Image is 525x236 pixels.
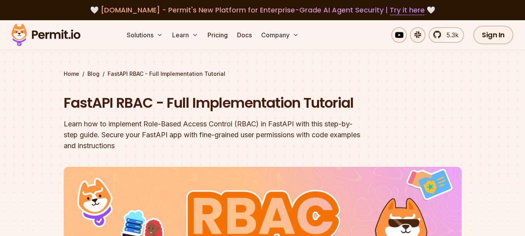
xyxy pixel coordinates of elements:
span: [DOMAIN_NAME] - Permit's New Platform for Enterprise-Grade AI Agent Security | [101,5,425,15]
a: 5.3k [429,27,464,43]
a: Pricing [204,27,231,43]
a: Home [64,70,79,78]
span: 5.3k [442,30,459,40]
a: Blog [87,70,99,78]
div: / / [64,70,462,78]
div: Learn how to implement Role-Based Access Control (RBAC) in FastAPI with this step-by-step guide. ... [64,119,362,151]
h1: FastAPI RBAC - Full Implementation Tutorial [64,93,362,113]
a: Try it here [390,5,425,15]
button: Company [258,27,302,43]
button: Learn [169,27,201,43]
button: Solutions [124,27,166,43]
a: Docs [234,27,255,43]
img: Permit logo [8,22,84,48]
div: 🤍 🤍 [19,5,506,16]
a: Sign In [473,26,513,44]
